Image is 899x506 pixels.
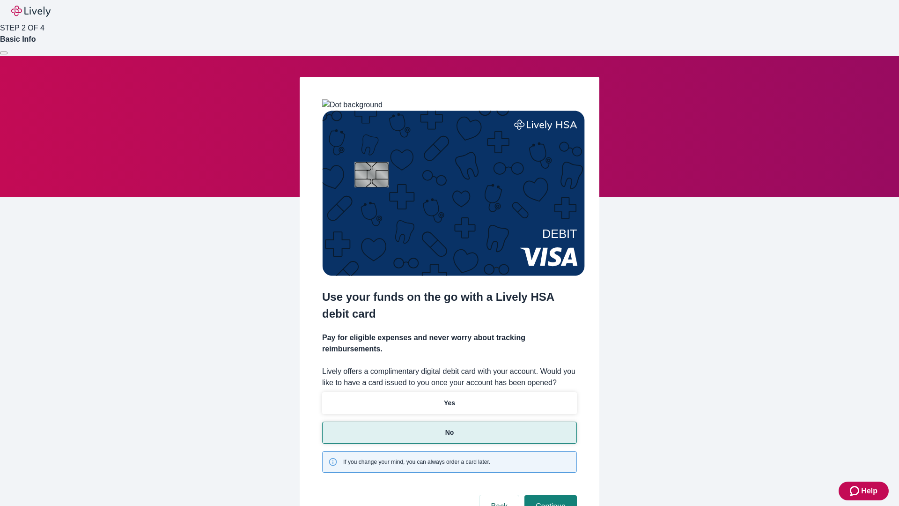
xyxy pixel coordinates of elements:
img: Lively [11,6,51,17]
button: No [322,422,577,444]
button: Yes [322,392,577,414]
p: Yes [444,398,455,408]
img: Debit card [322,111,585,276]
span: Help [861,485,877,497]
span: If you change your mind, you can always order a card later. [343,458,490,466]
label: Lively offers a complimentary digital debit card with your account. Would you like to have a card... [322,366,577,388]
h4: Pay for eligible expenses and never worry about tracking reimbursements. [322,332,577,355]
p: No [445,428,454,438]
img: Dot background [322,99,383,111]
button: Zendesk support iconHelp [839,482,889,500]
svg: Zendesk support icon [850,485,861,497]
h2: Use your funds on the go with a Lively HSA debit card [322,289,577,322]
